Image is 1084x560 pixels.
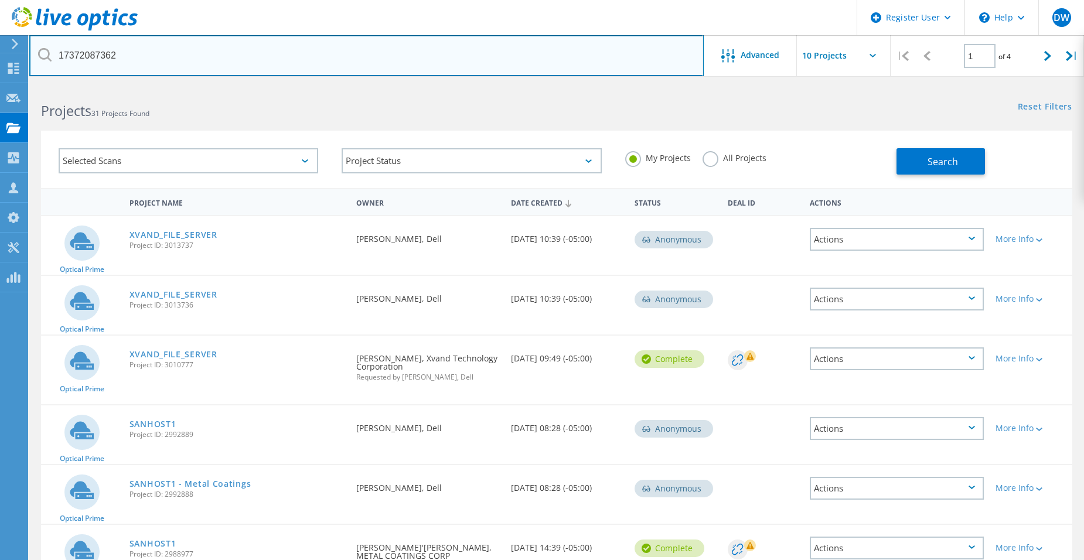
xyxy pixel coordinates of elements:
[505,336,629,374] div: [DATE] 09:49 (-05:00)
[629,191,721,213] div: Status
[505,405,629,444] div: [DATE] 08:28 (-05:00)
[41,101,91,120] b: Projects
[350,465,505,504] div: [PERSON_NAME], Dell
[810,347,984,370] div: Actions
[896,148,985,175] button: Search
[60,326,104,333] span: Optical Prime
[129,302,345,309] span: Project ID: 3013736
[129,539,176,548] a: SANHOST1
[12,25,138,33] a: Live Optics Dashboard
[810,477,984,500] div: Actions
[804,191,990,213] div: Actions
[59,148,318,173] div: Selected Scans
[1060,35,1084,77] div: |
[891,35,915,77] div: |
[635,420,713,438] div: Anonymous
[635,480,713,497] div: Anonymous
[722,191,805,213] div: Deal Id
[129,291,217,299] a: XVAND_FILE_SERVER
[342,148,601,173] div: Project Status
[129,480,251,488] a: SANHOST1 - Metal Coatings
[928,155,958,168] span: Search
[996,544,1066,552] div: More Info
[29,35,704,76] input: Search projects by name, owner, ID, company, etc
[996,354,1066,363] div: More Info
[1018,103,1072,112] a: Reset Filters
[60,385,104,392] span: Optical Prime
[505,191,629,213] div: Date Created
[810,228,984,251] div: Actions
[741,51,779,59] span: Advanced
[350,191,505,213] div: Owner
[996,484,1066,492] div: More Info
[996,295,1066,303] div: More Info
[60,455,104,462] span: Optical Prime
[350,216,505,255] div: [PERSON_NAME], Dell
[129,242,345,249] span: Project ID: 3013737
[129,420,176,428] a: SANHOST1
[998,52,1011,62] span: of 4
[129,431,345,438] span: Project ID: 2992889
[350,405,505,444] div: [PERSON_NAME], Dell
[996,235,1066,243] div: More Info
[635,539,704,557] div: Complete
[810,288,984,310] div: Actions
[129,350,217,358] a: XVAND_FILE_SERVER
[124,191,350,213] div: Project Name
[996,424,1066,432] div: More Info
[810,537,984,559] div: Actions
[60,515,104,522] span: Optical Prime
[505,276,629,315] div: [DATE] 10:39 (-05:00)
[635,350,704,368] div: Complete
[505,216,629,255] div: [DATE] 10:39 (-05:00)
[979,12,990,23] svg: \n
[129,361,345,368] span: Project ID: 3010777
[625,151,691,162] label: My Projects
[350,336,505,392] div: [PERSON_NAME], Xvand Technology Corporation
[350,276,505,315] div: [PERSON_NAME], Dell
[129,231,217,239] a: XVAND_FILE_SERVER
[810,417,984,440] div: Actions
[703,151,766,162] label: All Projects
[505,465,629,504] div: [DATE] 08:28 (-05:00)
[635,291,713,308] div: Anonymous
[60,266,104,273] span: Optical Prime
[129,491,345,498] span: Project ID: 2992888
[356,374,499,381] span: Requested by [PERSON_NAME], Dell
[1054,13,1069,22] span: DW
[635,231,713,248] div: Anonymous
[129,551,345,558] span: Project ID: 2988977
[91,108,149,118] span: 31 Projects Found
